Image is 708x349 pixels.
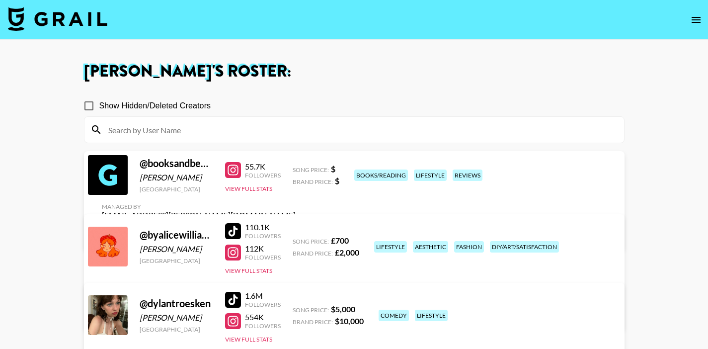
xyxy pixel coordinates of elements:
[140,157,213,170] div: @ booksandbeyonddd
[293,250,333,257] span: Brand Price:
[374,241,407,253] div: lifestyle
[293,306,329,314] span: Song Price:
[453,170,482,181] div: reviews
[245,172,281,179] div: Followers
[331,304,355,314] strong: $ 5,000
[331,236,349,245] strong: £ 700
[102,122,618,138] input: Search by User Name
[140,257,213,264] div: [GEOGRAPHIC_DATA]
[140,229,213,241] div: @ byalicewilliams
[335,316,364,326] strong: $ 10,000
[99,100,211,112] span: Show Hidden/Deleted Creators
[102,210,296,220] div: [EMAIL_ADDRESS][PERSON_NAME][DOMAIN_NAME]
[490,241,559,253] div: diy/art/satisfaction
[225,336,272,343] button: View Full Stats
[454,241,484,253] div: fashion
[293,318,333,326] span: Brand Price:
[140,313,213,323] div: [PERSON_NAME]
[8,7,107,31] img: Grail Talent
[245,254,281,261] div: Followers
[245,232,281,240] div: Followers
[140,173,213,182] div: [PERSON_NAME]
[102,203,296,210] div: Managed By
[245,222,281,232] div: 110.1K
[293,238,329,245] span: Song Price:
[413,241,448,253] div: aesthetic
[293,178,333,185] span: Brand Price:
[414,170,447,181] div: lifestyle
[140,185,213,193] div: [GEOGRAPHIC_DATA]
[225,185,272,192] button: View Full Stats
[335,248,359,257] strong: £ 2,000
[293,166,329,174] span: Song Price:
[415,310,448,321] div: lifestyle
[140,326,213,333] div: [GEOGRAPHIC_DATA]
[245,322,281,330] div: Followers
[686,10,706,30] button: open drawer
[245,291,281,301] div: 1.6M
[379,310,409,321] div: comedy
[245,301,281,308] div: Followers
[245,244,281,254] div: 112K
[354,170,408,181] div: books/reading
[140,297,213,310] div: @ dylantroesken
[245,312,281,322] div: 554K
[245,162,281,172] div: 55.7K
[335,176,339,185] strong: $
[84,64,625,80] h1: [PERSON_NAME] 's Roster:
[331,164,335,174] strong: $
[140,244,213,254] div: [PERSON_NAME]
[225,267,272,274] button: View Full Stats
